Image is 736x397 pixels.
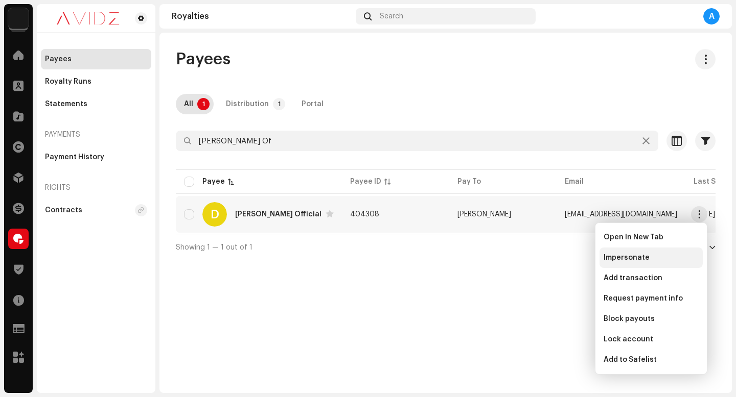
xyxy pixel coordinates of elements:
p-badge: 1 [273,98,285,110]
div: Contracts [45,206,82,214]
re-a-nav-header: Payments [41,122,151,147]
div: Payee ID [350,177,381,187]
span: Block payouts [604,315,655,323]
div: Divya Dhyani Official [235,211,321,218]
div: Payment History [45,153,104,161]
div: All [184,94,193,114]
span: divyadhyani120@gmail.com [565,211,677,218]
div: Payees [45,55,72,63]
img: 10d72f0b-d06a-424f-aeaa-9c9f537e57b6 [8,8,29,29]
span: 404308 [350,211,379,218]
p-badge: 1 [197,98,210,110]
re-m-nav-item: Payees [41,49,151,69]
re-m-nav-item: Statements [41,94,151,114]
span: Lock account [604,335,653,343]
div: Distribution [226,94,269,114]
div: A [703,8,720,24]
div: Statements [45,100,87,108]
span: Search [380,12,403,20]
div: Royalty Runs [45,78,91,86]
div: D [202,202,227,227]
re-m-nav-item: Contracts [41,200,151,220]
input: Search [176,131,658,151]
span: Request payment info [604,294,683,303]
span: Open In New Tab [604,233,663,241]
div: Royalties [172,12,352,20]
re-m-nav-item: Payment History [41,147,151,167]
re-m-nav-item: Royalty Runs [41,71,151,92]
div: Payee [202,177,225,187]
span: Divya Dhyani [457,211,511,218]
span: Add transaction [604,274,662,282]
img: 0c631eef-60b6-411a-a233-6856366a70de [45,12,131,24]
span: Add to Safelist [604,356,657,364]
span: Showing 1 — 1 out of 1 [176,244,252,251]
span: Payees [176,49,231,69]
re-a-nav-header: Rights [41,176,151,200]
span: Impersonate [604,254,650,262]
div: Portal [302,94,324,114]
